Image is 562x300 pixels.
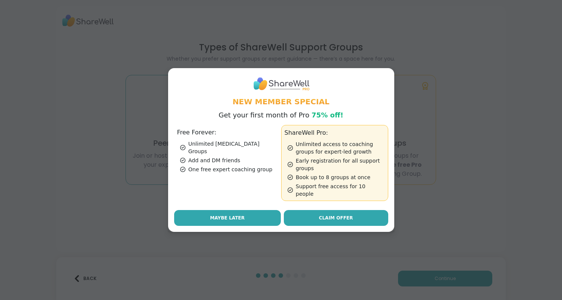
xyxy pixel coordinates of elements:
div: Support free access for 10 people [288,183,385,198]
span: 75% off! [311,111,343,119]
div: Add and DM friends [180,157,278,164]
div: One free expert coaching group [180,166,278,173]
div: Unlimited [MEDICAL_DATA] Groups [180,140,278,155]
h3: ShareWell Pro: [285,128,385,137]
div: Unlimited access to coaching groups for expert-led growth [288,140,385,155]
button: Maybe Later [174,210,281,226]
h1: New Member Special [174,96,388,107]
div: Book up to 8 groups at once [288,174,385,181]
a: Claim Offer [284,210,388,226]
p: Get your first month of Pro [219,110,343,120]
h3: Free Forever: [177,128,278,137]
span: Claim Offer [319,215,353,221]
span: Maybe Later [210,215,245,221]
img: ShareWell Logo [253,74,309,93]
div: Early registration for all support groups [288,157,385,172]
